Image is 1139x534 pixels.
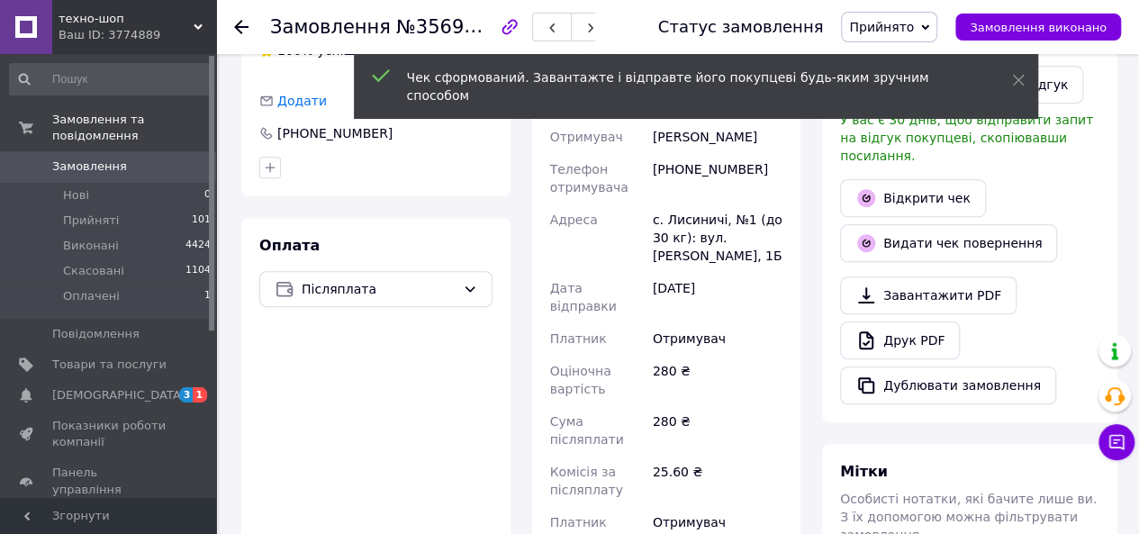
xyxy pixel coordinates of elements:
[840,463,888,480] span: Мітки
[550,414,624,447] span: Сума післяплати
[52,465,167,497] span: Панель управління
[52,418,167,450] span: Показники роботи компанії
[9,63,212,95] input: Пошук
[192,213,211,229] span: 101
[649,153,786,204] div: [PHONE_NUMBER]
[52,326,140,342] span: Повідомлення
[204,288,211,304] span: 1
[63,213,119,229] span: Прийняті
[1098,424,1134,460] button: Чат з покупцем
[185,238,211,254] span: 4424
[550,162,628,195] span: Телефон отримувача
[396,15,524,38] span: №356904376
[302,279,456,299] span: Післяплата
[52,387,185,403] span: [DEMOGRAPHIC_DATA]
[52,357,167,373] span: Товари та послуги
[649,121,786,153] div: [PERSON_NAME]
[840,321,960,359] a: Друк PDF
[840,113,1093,163] span: У вас є 30 днів, щоб відправити запит на відгук покупцеві, скопіювавши посилання.
[63,238,119,254] span: Виконані
[204,187,211,204] span: 0
[550,130,623,144] span: Отримувач
[270,16,391,38] span: Замовлення
[649,272,786,322] div: [DATE]
[550,281,617,313] span: Дата відправки
[193,387,207,403] span: 1
[63,263,124,279] span: Скасовані
[52,158,127,175] span: Замовлення
[277,94,327,108] span: Додати
[550,465,623,497] span: Комісія за післяплату
[649,204,786,272] div: с. Лисиничі, №1 (до 30 кг): вул. [PERSON_NAME], 1Б
[52,112,216,144] span: Замовлення та повідомлення
[63,288,120,304] span: Оплачені
[649,456,786,506] div: 25.60 ₴
[649,405,786,456] div: 280 ₴
[658,18,824,36] div: Статус замовлення
[63,187,89,204] span: Нові
[179,387,194,403] span: 3
[277,43,313,58] span: 100%
[59,27,216,43] div: Ваш ID: 3774889
[649,322,786,355] div: Отримувач
[955,14,1121,41] button: Замовлення виконано
[550,364,611,396] span: Оціночна вартість
[550,331,607,346] span: Платник
[550,213,598,227] span: Адреса
[849,20,914,34] span: Прийнято
[276,124,394,142] div: [PHONE_NUMBER]
[185,263,211,279] span: 1104
[840,224,1057,262] button: Видати чек повернення
[840,179,986,217] a: Відкрити чек
[840,367,1056,404] button: Дублювати замовлення
[59,11,194,27] span: техно-шоп
[649,355,786,405] div: 280 ₴
[234,18,249,36] div: Повернутися назад
[970,21,1107,34] span: Замовлення виконано
[259,237,320,254] span: Оплата
[407,68,967,104] div: Чек сформований. Завантажте і відправте його покупцеві будь-яким зручним способом
[840,276,1017,314] a: Завантажити PDF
